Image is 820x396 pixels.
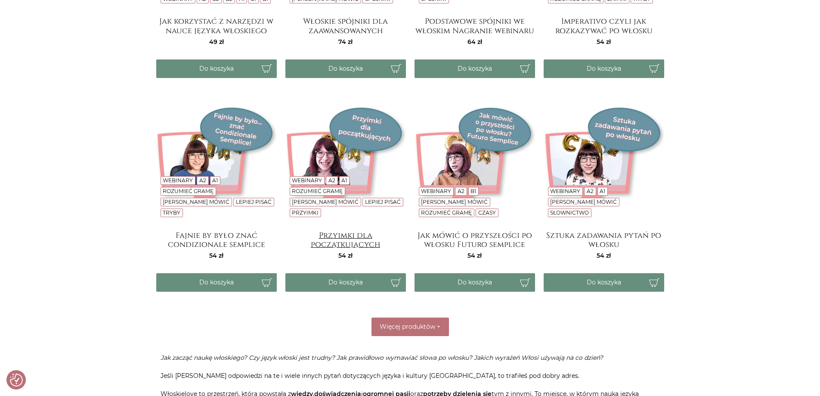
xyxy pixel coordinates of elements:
[209,38,224,46] span: 49
[544,17,664,34] a: Imperativo czyli jak rozkazywać po włosku
[550,199,617,205] a: [PERSON_NAME] mówić
[597,38,611,46] span: 54
[415,59,535,78] button: Do koszyka
[467,38,482,46] span: 64
[587,188,594,194] a: A2
[292,209,319,216] a: Przyimki
[292,188,343,194] a: Rozumieć gramę
[544,59,664,78] button: Do koszyka
[421,199,488,205] a: [PERSON_NAME] mówić
[421,209,472,216] a: Rozumieć gramę
[544,231,664,248] a: Sztuka zadawania pytań po włosku
[415,231,535,248] a: Jak mówić o przyszłości po włosku Futuro semplice
[163,199,229,205] a: [PERSON_NAME] mówić
[338,252,353,259] span: 54
[285,59,406,78] button: Do koszyka
[10,374,23,387] button: Preferencje co do zgód
[161,354,603,362] i: Jak zacząć naukę włoskiego? Czy język włoski jest trudny? Jak prawidłowo wymawiać słowa po włosku...
[341,177,347,184] a: A1
[467,252,482,259] span: 54
[365,199,401,205] a: Lepiej pisać
[600,188,605,194] a: A1
[156,59,277,78] button: Do koszyka
[550,209,589,216] a: Słownictwo
[338,38,353,46] span: 74
[470,188,476,194] a: B1
[550,188,580,194] a: Webinary
[156,231,277,248] a: Fajnie by było znać condizionale semplice
[212,177,218,184] a: A1
[156,273,277,292] button: Do koszyka
[421,188,451,194] a: Webinary
[458,188,464,194] a: A2
[328,177,335,184] a: A2
[285,273,406,292] button: Do koszyka
[209,252,223,259] span: 54
[163,188,214,194] a: Rozumieć gramę
[292,199,359,205] a: [PERSON_NAME] mówić
[478,209,496,216] a: Czasy
[199,177,206,184] a: A2
[380,323,435,331] span: Więcej produktów
[156,17,277,34] a: Jak korzystać z narzędzi w nauce języka włoskiego
[10,374,23,387] img: Revisit consent button
[163,209,180,216] a: Tryby
[285,17,406,34] a: Włoskie spójniki dla zaawansowanych
[597,252,611,259] span: 54
[437,323,440,331] span: +
[371,318,449,336] button: Więcej produktów +
[415,17,535,34] a: Podstawowe spójniki we włoskim Nagranie webinaru
[544,273,664,292] button: Do koszyka
[292,177,322,184] a: Webinary
[236,199,272,205] a: Lepiej pisać
[163,177,193,184] a: Webinary
[285,231,406,248] a: Przyimki dla początkujących
[415,273,535,292] button: Do koszyka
